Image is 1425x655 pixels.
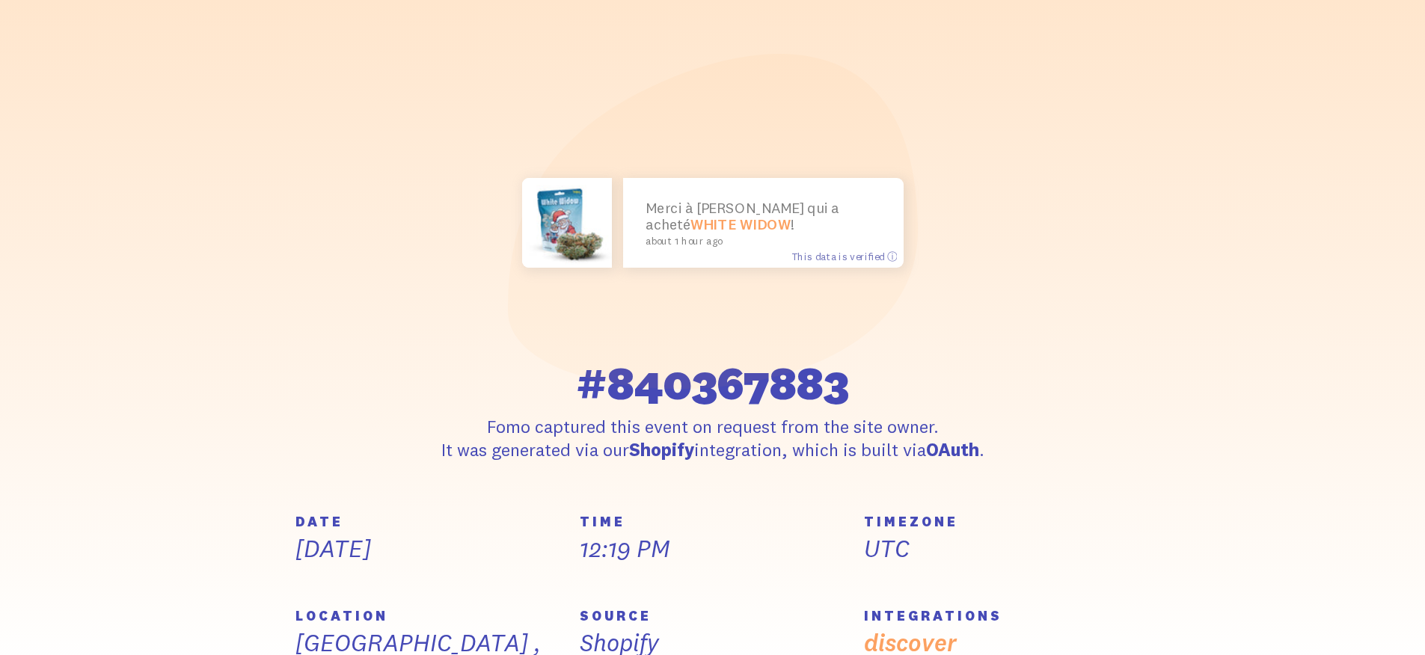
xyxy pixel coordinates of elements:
[864,533,1130,565] p: UTC
[522,178,612,268] img: white-widow_2_small.jpg
[580,609,846,623] h5: SOURCE
[438,415,988,461] p: Fomo captured this event on request from the site owner. It was generated via our integration, wh...
[580,533,846,565] p: 12:19 PM
[926,438,979,461] strong: OAuth
[580,515,846,529] h5: TIME
[295,609,562,623] h5: LOCATION
[864,609,1130,623] h5: INTEGRATIONS
[646,236,874,247] small: about 1 hour ago
[864,515,1130,529] h5: TIMEZONE
[295,533,562,565] p: [DATE]
[646,200,881,246] p: Merci à [PERSON_NAME] qui a acheté !
[690,215,791,233] a: WHITE WIDOW
[629,438,694,461] strong: Shopify
[576,360,849,406] span: #840367883
[295,515,562,529] h5: DATE
[791,250,897,262] span: This data is verified ⓘ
